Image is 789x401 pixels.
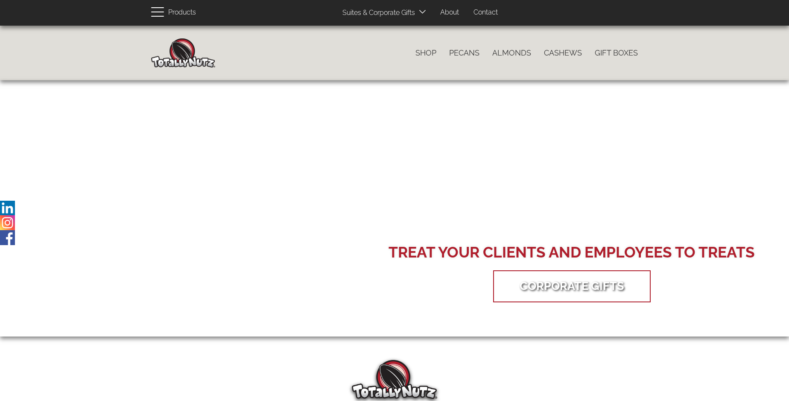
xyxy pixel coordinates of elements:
[467,4,504,21] a: Contact
[151,38,215,67] img: Home
[336,5,418,21] a: Suites & Corporate Gifts
[352,360,437,399] img: Totally Nutz Logo
[443,44,486,62] a: Pecans
[409,44,443,62] a: Shop
[434,4,465,21] a: About
[389,242,755,263] div: Treat your Clients and Employees to Treats
[538,44,588,62] a: Cashews
[486,44,538,62] a: Almonds
[168,6,196,19] span: Products
[588,44,644,62] a: Gift Boxes
[507,272,637,299] a: Corporate Gifts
